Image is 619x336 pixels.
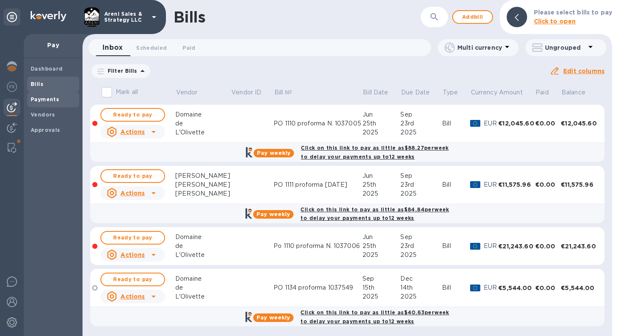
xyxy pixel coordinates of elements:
div: €0.00 [535,180,561,189]
div: 2025 [362,189,401,198]
b: Click to open [534,18,576,25]
img: Foreign exchange [7,82,17,92]
p: Amount [499,88,523,97]
span: Add bill [460,12,485,22]
div: [PERSON_NAME] [175,180,231,189]
b: Vendors [31,111,55,118]
div: PO 1110 proforma N. 1037005 [274,119,362,128]
button: Ready to pay [100,169,165,183]
span: Bill Date [363,88,399,97]
span: Bill № [274,88,303,97]
span: Scheduled [136,43,167,52]
div: 2025 [362,128,401,137]
p: Bill № [274,88,292,97]
div: Sep [400,233,442,242]
h1: Bills [174,8,205,26]
div: €5,544.00 [561,284,597,292]
div: Jun [362,171,401,180]
div: Domaine [175,233,231,242]
div: 2025 [362,251,401,259]
div: 2025 [400,251,442,259]
div: PO 1134 proforma 1037549 [274,283,362,292]
p: Vendor [176,88,198,97]
div: Domaine [175,274,231,283]
div: €21,243.60 [498,242,535,251]
p: Pay [31,41,76,49]
div: €11,575.96 [561,180,597,189]
div: 23rd [400,180,442,189]
span: Inbox [103,42,123,54]
b: Pay weekly [257,314,290,321]
div: Domaine [175,110,231,119]
button: Ready to pay [100,108,165,122]
button: Ready to pay [100,231,165,245]
div: [PERSON_NAME] [175,171,231,180]
span: Vendor [176,88,209,97]
div: Po 1110 proforma N. 1037006 [274,242,362,251]
div: €0.00 [535,119,561,128]
p: Filter Bills [104,67,137,74]
div: 25th [362,242,401,251]
div: 2025 [400,128,442,137]
div: 2025 [400,292,442,301]
div: €12,045.60 [498,119,535,128]
div: 25th [362,119,401,128]
div: 2025 [400,189,442,198]
span: Amount [499,88,534,97]
div: PO 1111 proforma [DATE] [274,180,362,189]
img: Logo [31,11,66,21]
div: Sep [400,110,442,119]
div: Bill [442,242,470,251]
div: €21,243.60 [561,242,597,251]
div: €0.00 [535,242,561,251]
p: EUR [484,242,498,251]
b: Click on this link to pay as little as $40.63 per week to delay your payments up to 12 weeks [300,309,449,325]
div: L'Olivette [175,251,231,259]
div: Sep [362,274,401,283]
button: Addbill [452,10,493,24]
div: 23rd [400,119,442,128]
p: Paid [536,88,549,97]
div: 14th [400,283,442,292]
div: Bill [442,283,470,292]
u: Actions [120,293,145,300]
span: Ready to pay [108,274,157,285]
div: Bill [442,180,470,189]
p: Currency [471,88,497,97]
div: de [175,119,231,128]
div: €12,045.60 [561,119,597,128]
span: Paid [183,43,195,52]
p: Due Date [401,88,430,97]
div: Dec [400,274,442,283]
div: 2025 [362,292,401,301]
div: Bill [442,119,470,128]
p: Multi currency [457,43,502,52]
div: Jun [362,110,401,119]
p: EUR [484,283,498,292]
div: [PERSON_NAME] [175,189,231,198]
div: 25th [362,180,401,189]
button: Ready to pay [100,273,165,286]
p: Vendor ID [231,88,261,97]
u: Edit columns [563,68,605,74]
div: 23rd [400,242,442,251]
p: Ungrouped [545,43,585,52]
b: Dashboard [31,65,63,72]
div: €11,575.96 [498,180,535,189]
span: Ready to pay [108,171,157,181]
b: Bills [31,81,43,87]
u: Actions [120,251,145,258]
p: EUR [484,119,498,128]
div: €5,544.00 [498,284,535,292]
b: Pay weekly [257,150,291,156]
b: Please select bills to pay [534,9,612,16]
div: L'Olivette [175,128,231,137]
span: Vendor ID [231,88,272,97]
span: Ready to pay [108,233,157,243]
p: Areni Sales & Strategy LLC [104,11,147,23]
span: Due Date [401,88,441,97]
b: Click on this link to pay as little as $84.84 per week to delay your payments up to 12 weeks [300,206,449,222]
u: Actions [120,190,145,196]
span: Balance [562,88,596,97]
